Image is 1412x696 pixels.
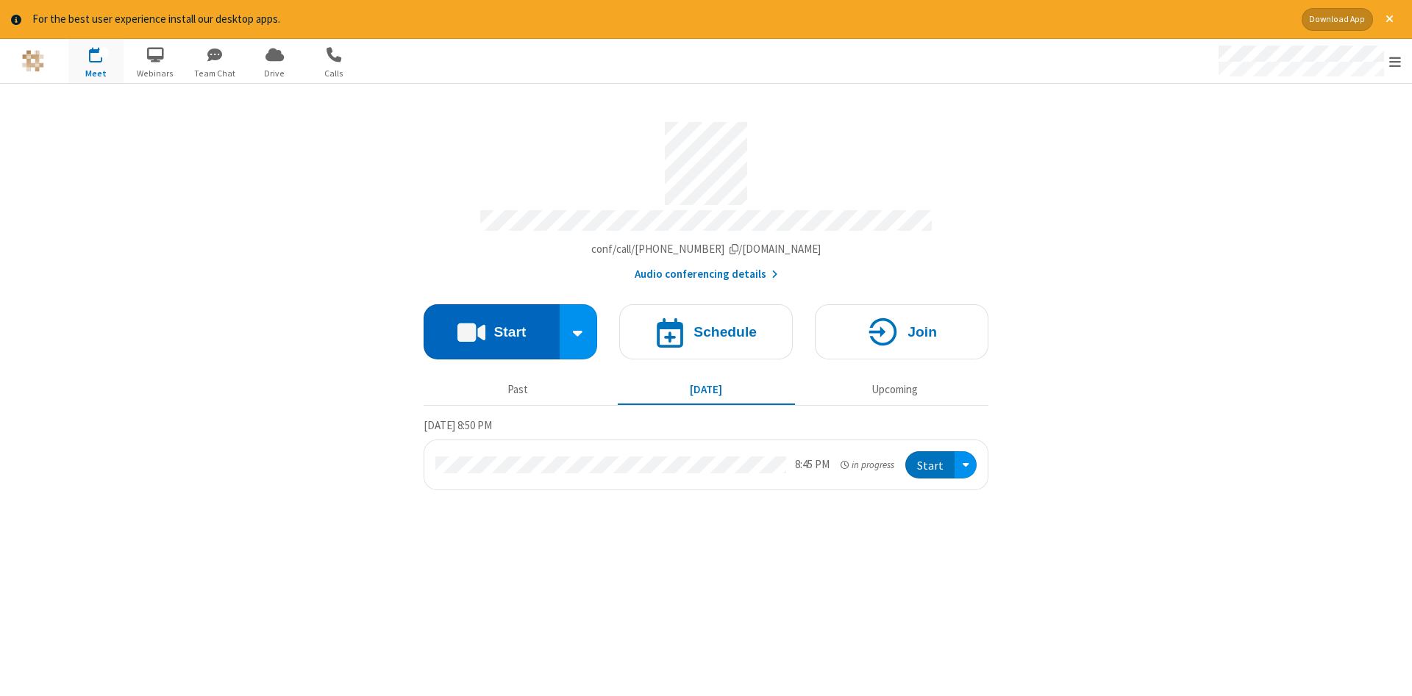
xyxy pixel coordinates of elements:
[591,242,821,256] span: Copy my meeting room link
[806,376,983,404] button: Upcoming
[841,458,894,472] em: in progress
[795,456,830,473] div: 8:45 PM
[693,325,757,339] h4: Schedule
[1302,8,1373,31] button: Download App
[424,304,560,359] button: Start
[1205,39,1412,83] div: Open menu
[22,50,44,72] img: QA Selenium DO NOT DELETE OR CHANGE
[429,376,607,404] button: Past
[955,451,977,478] div: Open menu
[68,67,124,80] span: Meet
[635,266,778,283] button: Audio conferencing details
[424,417,988,490] section: Today's Meetings
[493,325,526,339] h4: Start
[591,241,821,258] button: Copy my meeting room linkCopy my meeting room link
[5,39,60,83] button: Logo
[618,376,795,404] button: [DATE]
[619,304,793,359] button: Schedule
[908,325,937,339] h4: Join
[99,47,109,58] div: 1
[424,418,492,432] span: [DATE] 8:50 PM
[1378,8,1401,31] button: Close alert
[307,67,362,80] span: Calls
[905,451,955,478] button: Start
[128,67,183,80] span: Webinars
[815,304,988,359] button: Join
[424,111,988,282] section: Account details
[560,304,598,359] div: Start conference options
[32,11,1291,28] div: For the best user experience install our desktop apps.
[247,67,302,80] span: Drive
[188,67,243,80] span: Team Chat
